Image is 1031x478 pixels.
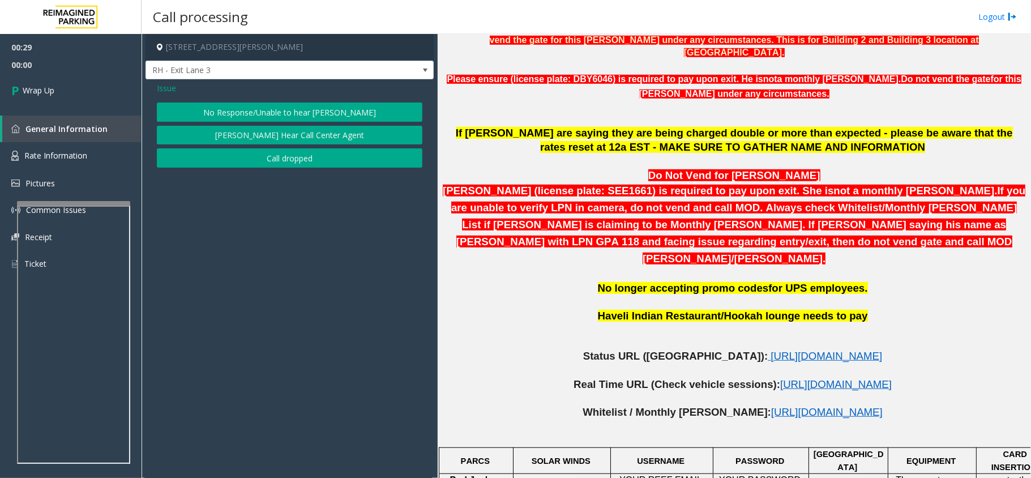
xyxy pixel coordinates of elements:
[11,259,19,269] img: 'icon'
[451,185,1025,264] span: If you are unable to verify LPN in camera, do not vend and call MOD. Always check Whitelist/Month...
[157,82,176,94] span: Issue
[771,352,882,361] a: [URL][DOMAIN_NAME]
[24,150,87,161] span: Rate Information
[777,74,901,84] span: a monthly [PERSON_NAME].
[637,456,685,466] span: USERNAME
[157,126,422,145] button: [PERSON_NAME] Hear Call Center Agent
[157,103,422,122] button: No Response/Unable to hear [PERSON_NAME]
[2,116,142,142] a: General Information
[768,282,867,294] span: for UPS employees.
[901,74,990,84] span: Do not vend the gate
[771,406,883,418] span: [URL][DOMAIN_NAME]
[1008,11,1017,23] img: logout
[532,456,591,466] span: SOLAR WINDS
[11,151,19,161] img: 'icon'
[780,378,892,390] span: [URL][DOMAIN_NAME]
[978,11,1017,23] a: Logout
[906,456,956,466] span: EQUIPMENT
[639,74,1021,99] span: for this [PERSON_NAME] under any circumstances.
[11,125,20,133] img: 'icon'
[583,406,771,418] span: Whitelist / Monthly [PERSON_NAME]:
[771,350,882,362] span: [URL][DOMAIN_NAME]
[598,282,769,294] span: No longer accepting promo codes
[146,61,376,79] span: RH - Exit Lane 3
[11,233,19,241] img: 'icon'
[456,127,1013,153] span: If [PERSON_NAME] are saying they are being charged double or more than expected - please be aware...
[574,378,780,390] span: Real Time URL (Check vehicle sessions):
[735,456,784,466] span: PASSWORD
[443,185,833,197] span: [PERSON_NAME] (license plate: SEE1661) is required to pay upon exit. She is
[648,169,820,181] span: Do Not Vend for [PERSON_NAME]
[814,450,884,471] span: [GEOGRAPHIC_DATA]
[25,123,108,134] span: General Information
[11,180,20,187] img: 'icon'
[598,310,868,322] span: Haveli Indian Restaurant/Hookah lounge needs to pay
[11,206,20,215] img: 'icon'
[763,74,777,84] span: not
[771,408,883,417] a: [URL][DOMAIN_NAME]
[147,3,254,31] h3: Call processing
[146,34,434,61] h4: [STREET_ADDRESS][PERSON_NAME]
[443,185,998,197] span: not a monthly [PERSON_NAME].
[583,350,768,362] span: Status URL ([GEOGRAPHIC_DATA]):
[25,178,55,189] span: Pictures
[490,23,1020,58] b: Do not vend the gate for this [PERSON_NAME] under any circumstances. This is for Building 2 and B...
[780,381,892,390] a: [URL][DOMAIN_NAME]
[461,456,490,466] span: PARCS
[23,84,54,96] span: Wrap Up
[447,74,763,84] span: Please ensure (license plate: DBY6046) is required to pay upon exit. He is
[157,148,422,168] button: Call dropped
